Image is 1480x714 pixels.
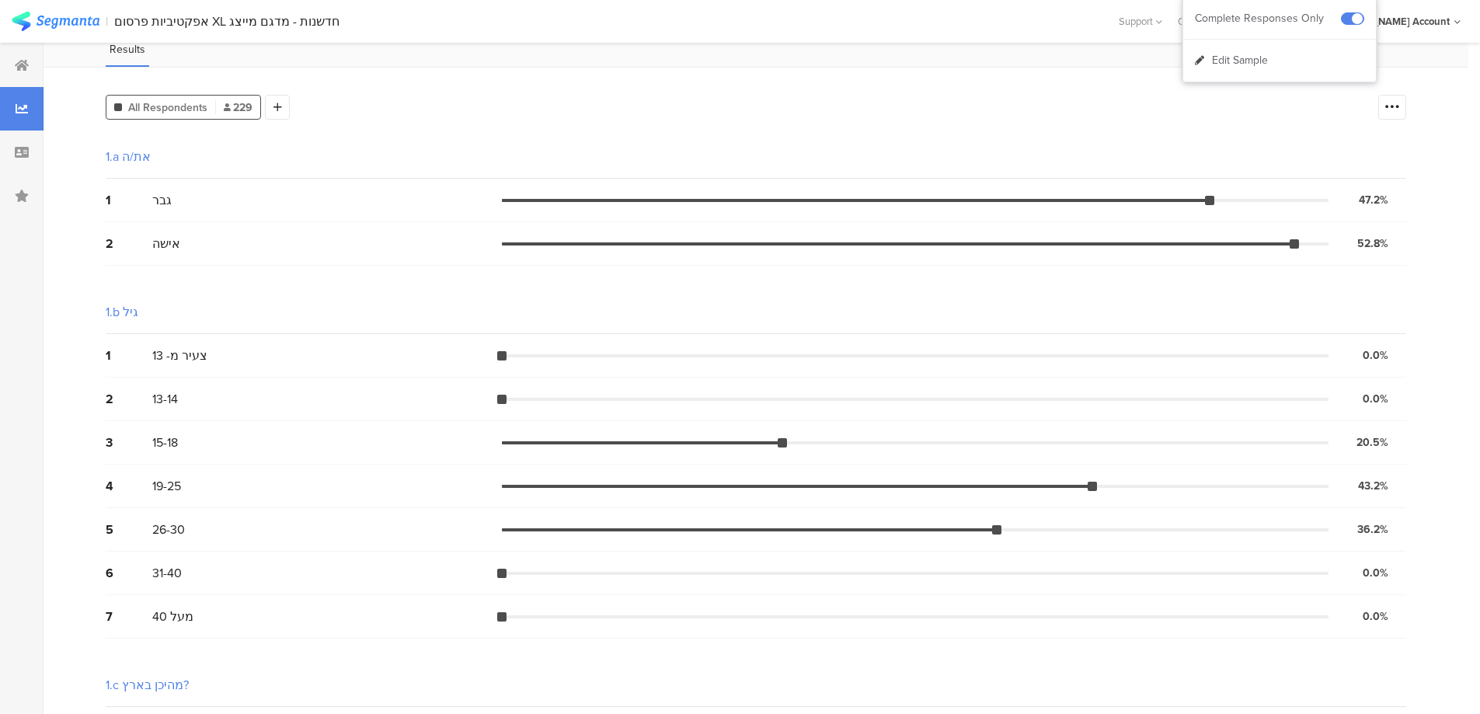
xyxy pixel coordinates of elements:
[152,434,178,451] span: 15-18
[106,347,152,364] div: 1
[114,14,340,29] div: אפקטיביות פרסום XL חדשנות - מדגם מייצג
[106,148,151,165] div: 1.a את/ה
[106,235,152,253] div: 2
[106,564,152,582] div: 6
[106,477,152,495] div: 4
[1359,192,1388,208] div: 47.2%
[106,390,152,408] div: 2
[106,521,152,538] div: 5
[106,434,152,451] div: 3
[128,99,207,116] span: All Respondents
[152,347,207,364] span: צעיר מ- 13
[1357,521,1388,538] div: 36.2%
[152,477,181,495] span: 19-25
[110,41,145,57] span: Results
[1358,478,1388,494] div: 43.2%
[1170,14,1257,29] a: Question Library
[1363,347,1388,364] div: 0.0%
[152,521,185,538] span: 26-30
[1357,235,1388,252] div: 52.8%
[106,191,152,209] div: 1
[106,303,138,321] div: 1.b גיל
[1212,53,1268,68] span: Edit Sample
[1356,434,1388,451] div: 20.5%
[152,564,182,582] span: 31-40
[1195,11,1341,26] div: Complete Responses Only
[152,608,193,625] span: מעל 40
[106,608,152,625] div: 7
[1363,391,1388,407] div: 0.0%
[152,390,178,408] span: 13-14
[106,12,108,30] div: |
[106,676,189,694] div: 1.c מהיכן בארץ?
[1119,9,1162,33] div: Support
[1330,14,1450,29] div: [PERSON_NAME] Account
[152,235,180,253] span: אישה
[224,99,252,116] span: 229
[1363,565,1388,581] div: 0.0%
[152,191,172,209] span: גבר
[1363,608,1388,625] div: 0.0%
[12,12,99,31] img: segmanta logo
